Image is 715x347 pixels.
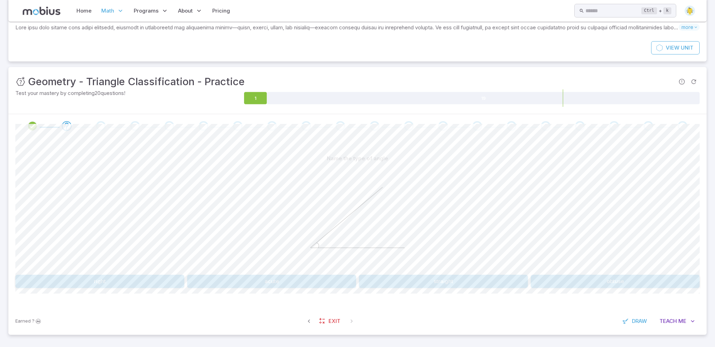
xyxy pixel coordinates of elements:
[210,3,232,19] a: Pricing
[101,7,114,15] span: Math
[315,315,345,328] a: Exit
[130,121,140,131] div: Go to the next question
[32,318,35,325] span: ?
[134,7,159,15] span: Programs
[659,317,677,325] span: Teach
[609,121,619,131] div: Go to the next question
[15,24,679,31] p: Lore ipsu dolo sitame cons adipi elitsedd, eiusmodt in utlaboreetd mag aliquaenima minimv—quisn, ...
[15,275,184,288] button: right
[641,7,671,15] div: +
[15,318,42,325] p: Earn Mobius dollars to buy game boosters
[531,275,700,288] button: obtuse
[676,76,688,88] span: Report an issue with the question
[370,121,379,131] div: Go to the next question
[28,121,37,131] div: Review your answer
[96,121,106,131] div: Go to the next question
[178,7,193,15] span: About
[327,155,388,162] p: Name the type of angle
[678,317,686,325] span: Me
[301,121,311,131] div: Go to the next question
[472,121,482,131] div: Go to the next question
[345,315,358,327] span: On Latest Question
[187,275,356,288] button: acute
[199,121,208,131] div: Go to the next question
[507,121,516,131] div: Go to the next question
[404,121,414,131] div: Go to the next question
[438,121,448,131] div: Go to the next question
[685,6,695,16] img: square.svg
[15,89,243,97] p: Test your mastery by completing 20 questions!
[74,3,94,19] a: Home
[641,7,657,14] kbd: Ctrl
[651,41,700,54] a: ViewUnit
[336,121,345,131] div: Go to the next question
[62,121,72,131] div: Go to the next question
[164,121,174,131] div: Go to the next question
[655,315,700,328] button: TeachMe
[359,275,528,288] button: straight
[329,317,340,325] span: Exit
[678,121,687,131] div: Go to the next question
[681,44,693,52] span: Unit
[541,121,551,131] div: Go to the next question
[28,74,245,89] h3: Geometry - Triangle Classification - Practice
[688,76,700,88] span: Refresh Question
[632,317,647,325] span: Draw
[666,44,679,52] span: View
[15,318,31,325] span: Earned
[575,121,585,131] div: Go to the next question
[233,121,243,131] div: Go to the next question
[643,121,653,131] div: Go to the next question
[663,7,671,14] kbd: k
[267,121,277,131] div: Go to the next question
[619,315,652,328] button: Draw
[303,315,315,327] span: Previous Question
